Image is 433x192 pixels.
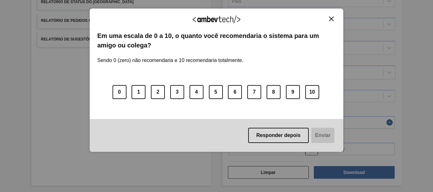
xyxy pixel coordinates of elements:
[305,85,319,99] button: 10
[170,85,184,99] button: 3
[248,128,309,143] button: Responder depois
[247,85,261,99] button: 7
[267,85,281,99] button: 8
[329,16,334,21] img: Close
[97,50,243,63] label: Sendo 0 (zero) não recomendaria e 10 recomendaria totalmente.
[97,31,336,50] label: Em uma escala de 0 a 10, o quanto você recomendaria o sistema para um amigo ou colega?
[132,85,145,99] button: 1
[327,16,336,22] button: Close
[228,85,242,99] button: 6
[151,85,165,99] button: 2
[190,85,204,99] button: 4
[193,15,240,23] img: Logo Ambevtech
[113,85,126,99] button: 0
[286,85,300,99] button: 9
[209,85,223,99] button: 5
